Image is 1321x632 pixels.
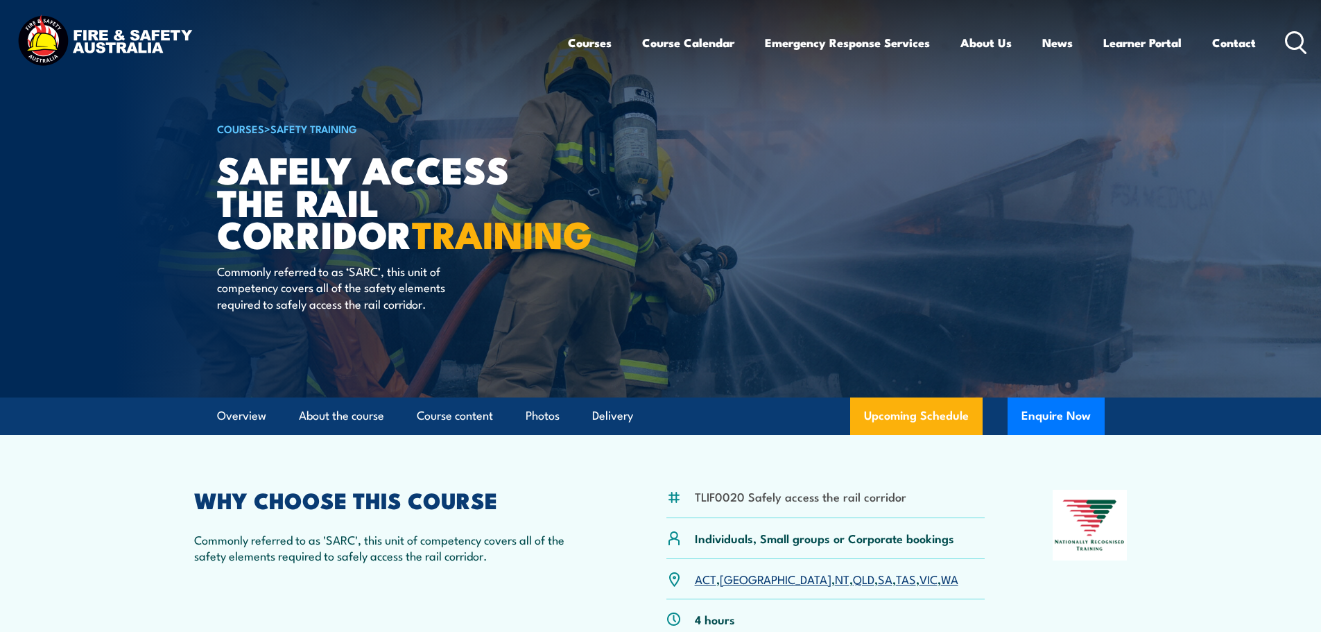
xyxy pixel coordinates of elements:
[1103,24,1182,61] a: Learner Portal
[1042,24,1073,61] a: News
[919,570,938,587] a: VIC
[417,398,493,434] a: Course content
[217,153,560,250] h1: Safely Access the Rail Corridor
[941,570,958,587] a: WA
[1008,398,1105,435] button: Enquire Now
[412,204,592,262] strong: TRAINING
[765,24,930,61] a: Emergency Response Services
[960,24,1012,61] a: About Us
[1212,24,1256,61] a: Contact
[217,120,560,137] h6: >
[217,263,470,311] p: Commonly referred to as ‘SARC’, this unit of competency covers all of the safety elements require...
[835,570,849,587] a: NT
[217,121,264,136] a: COURSES
[194,490,599,509] h2: WHY CHOOSE THIS COURSE
[526,398,560,434] a: Photos
[642,24,734,61] a: Course Calendar
[1053,490,1128,561] img: Nationally Recognised Training logo.
[853,570,874,587] a: QLD
[695,570,716,587] a: ACT
[592,398,633,434] a: Delivery
[896,570,916,587] a: TAS
[695,530,954,546] p: Individuals, Small groups or Corporate bookings
[568,24,612,61] a: Courses
[695,488,906,504] li: TLIF0020 Safely access the rail corridor
[720,570,831,587] a: [GEOGRAPHIC_DATA]
[850,398,983,435] a: Upcoming Schedule
[299,398,384,434] a: About the course
[695,611,735,627] p: 4 hours
[270,121,357,136] a: Safety Training
[194,531,599,564] p: Commonly referred to as 'SARC', this unit of competency covers all of the safety elements require...
[217,398,266,434] a: Overview
[695,571,958,587] p: , , , , , , ,
[878,570,892,587] a: SA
